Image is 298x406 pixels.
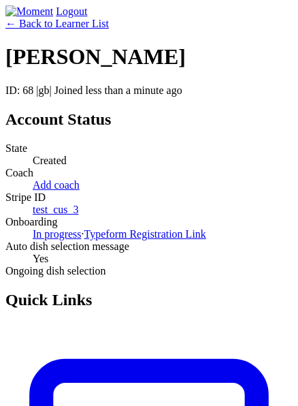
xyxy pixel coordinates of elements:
[33,179,80,191] a: Add coach
[82,228,84,240] span: ·
[33,228,82,240] a: In progress
[39,84,50,96] span: gb
[5,18,109,29] a: ← Back to Learner List
[56,5,87,17] a: Logout
[5,110,293,129] h2: Account Status
[33,253,48,264] span: Yes
[5,84,293,97] p: ID: 68 | | Joined less than a minute ago
[33,155,67,166] span: Created
[33,204,79,215] a: test_cus_3
[5,265,293,277] dt: Ongoing dish selection
[5,44,293,69] h1: [PERSON_NAME]
[5,142,293,155] dt: State
[5,240,293,253] dt: Auto dish selection message
[84,228,206,240] a: Typeform Registration Link
[5,167,293,179] dt: Coach
[5,216,293,228] dt: Onboarding
[5,291,293,309] h2: Quick Links
[5,5,53,18] img: Moment
[5,191,293,204] dt: Stripe ID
